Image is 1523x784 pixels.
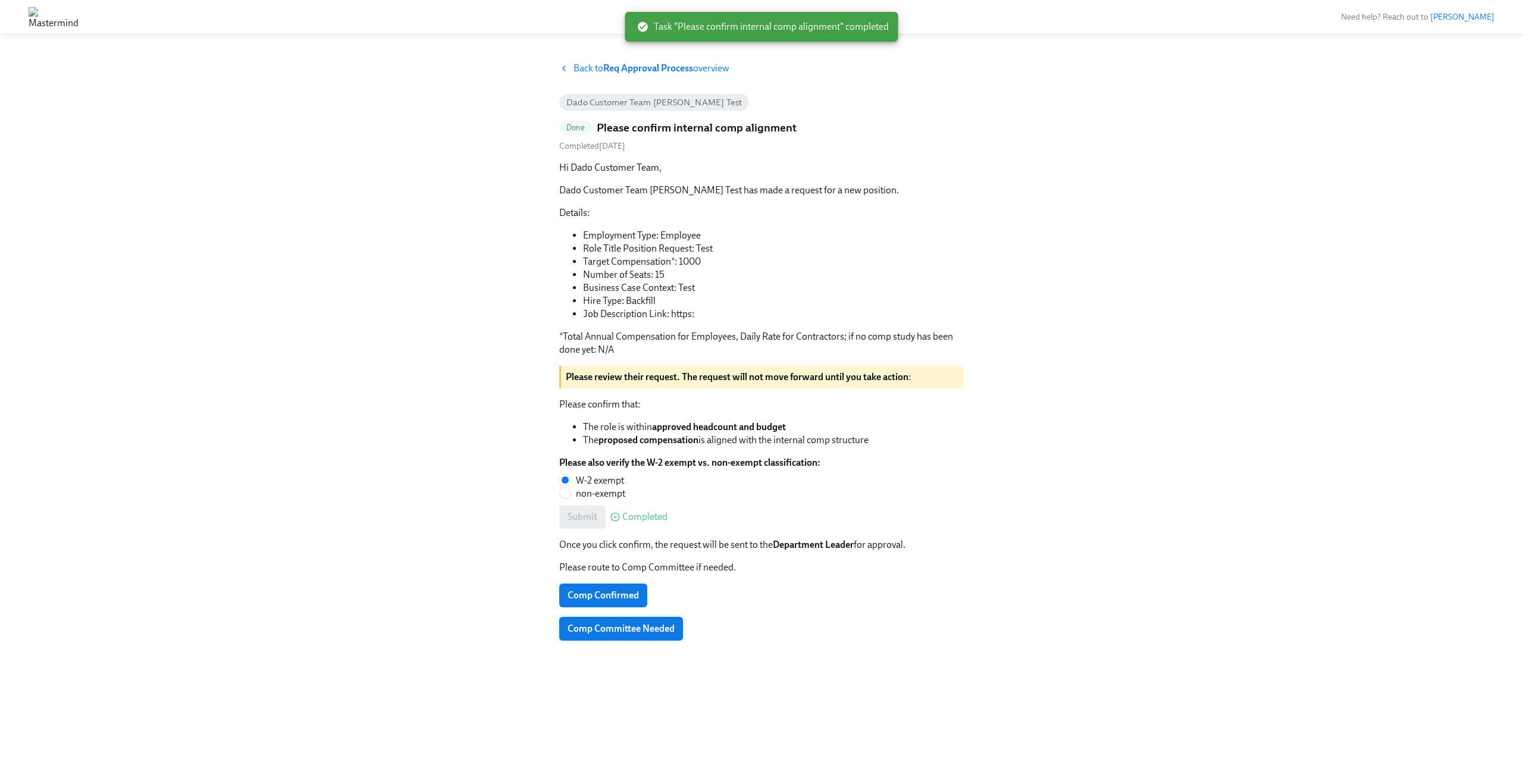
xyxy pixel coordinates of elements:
[568,589,639,601] span: Comp Confirmed
[583,242,964,255] li: Role Title Position Request: Test
[29,7,79,26] img: Mastermind
[773,539,854,550] strong: Department Leader
[1430,12,1494,22] a: [PERSON_NAME]
[559,62,964,75] a: Back toReq Approval Processoverview
[559,123,592,132] span: Done
[583,421,964,434] li: The role is within
[559,538,964,551] p: Once you click confirm, the request will be sent to the for approval.
[583,255,964,268] li: Target Compensation*: 1000
[559,161,964,174] p: Hi Dado Customer Team,
[637,20,889,33] span: Task "Please confirm internal comp alignment" completed
[576,487,625,500] span: non-exempt
[568,623,675,635] span: Comp Committee Needed
[559,456,820,469] label: Please also verify the W-2 exempt vs. non-exempt classification:
[559,398,964,411] p: Please confirm that:
[1341,12,1494,22] span: Need help? Reach out to
[559,98,749,107] span: Dado Customer Team [PERSON_NAME] Test
[559,206,964,219] p: Details:
[583,434,964,447] li: The is aligned with the internal comp structure
[583,229,964,242] li: Employment Type: Employee
[574,62,729,75] span: Back to overview
[583,268,964,281] li: Number of Seats: 15
[576,474,624,487] span: W-2 exempt
[566,371,959,384] p: :
[603,62,693,74] strong: Req Approval Process
[559,184,964,197] p: Dado Customer Team [PERSON_NAME] Test has made a request for a new position.
[583,294,964,308] li: Hire Type: Backfill
[559,617,683,641] button: Comp Committee Needed
[559,584,647,607] button: Comp Confirmed
[559,141,625,151] span: Friday, September 19th 2025, 12:12 am
[566,371,908,382] strong: Please review their request. The request will not move forward until you take action
[559,330,964,356] p: *Total Annual Compensation for Employees, Daily Rate for Contractors; if no comp study has been d...
[598,434,698,446] strong: proposed compensation
[583,308,964,321] li: Job Description Link: https:
[559,561,964,574] p: Please route to Comp Committee if needed.
[583,281,964,294] li: Business Case Context: Test
[622,512,668,522] span: Completed
[652,421,786,432] strong: approved headcount and budget
[597,120,797,136] h5: Please confirm internal comp alignment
